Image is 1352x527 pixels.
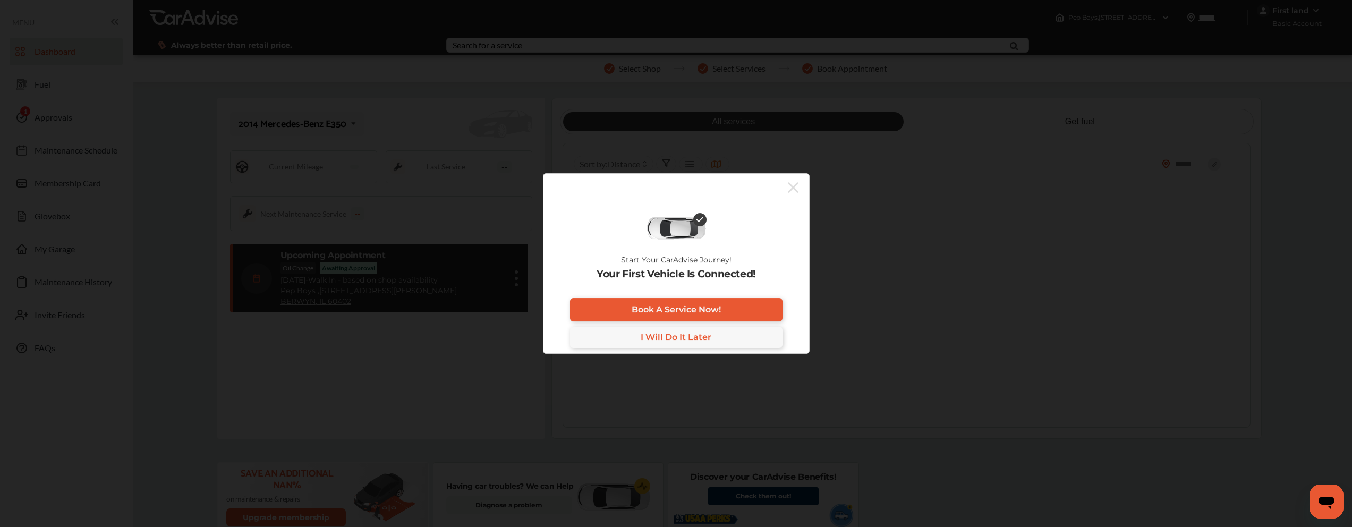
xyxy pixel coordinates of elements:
span: I Will Do It Later [641,332,711,342]
a: I Will Do It Later [570,327,783,348]
a: Book A Service Now! [570,298,783,321]
img: check-icon.521c8815.svg [693,213,707,226]
img: diagnose-vehicle.c84bcb0a.svg [646,217,707,240]
iframe: Button to launch messaging window [1310,484,1344,518]
span: Book A Service Now! [632,304,721,314]
p: Start Your CarAdvise Journey! [621,256,732,264]
p: Your First Vehicle Is Connected! [597,268,755,280]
